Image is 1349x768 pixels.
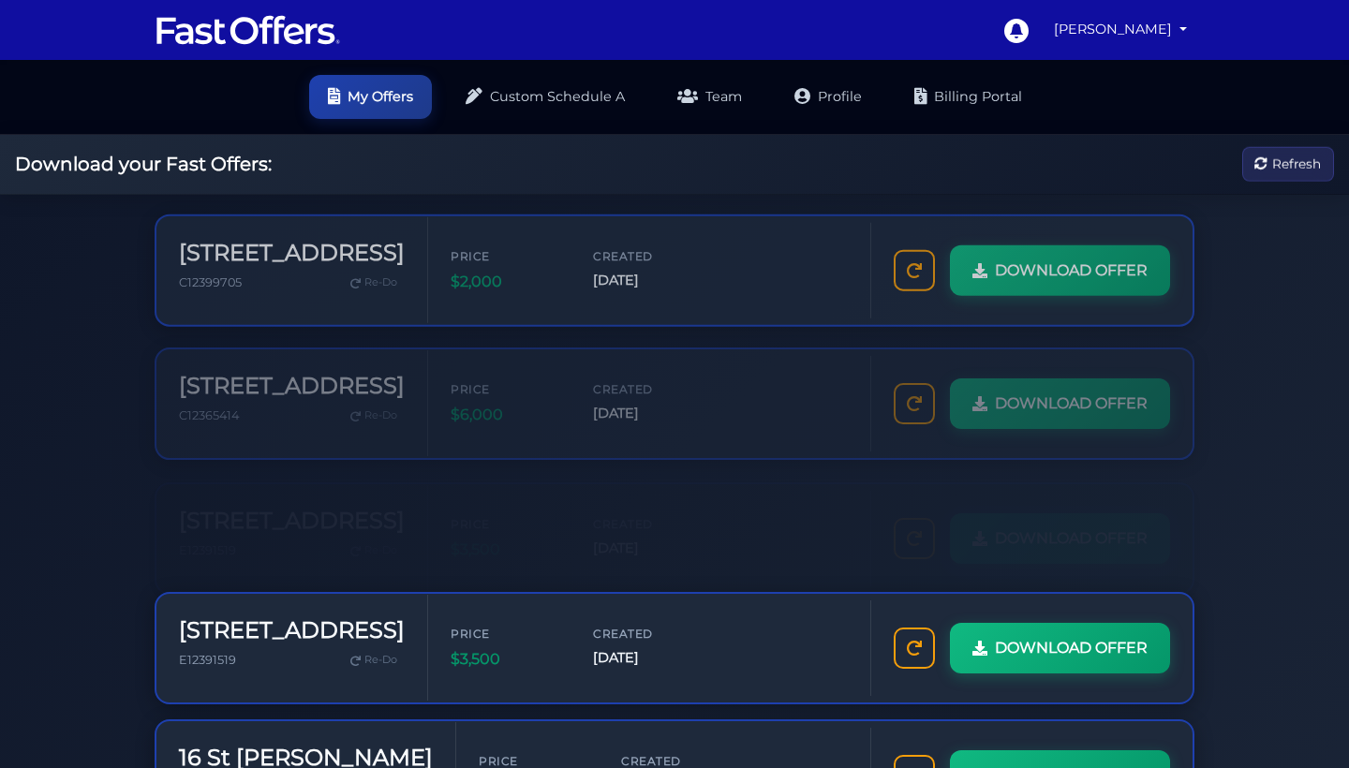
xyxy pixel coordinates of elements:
[15,153,272,175] h2: Download your Fast Offers:
[451,243,563,260] span: Price
[451,497,563,515] span: Price
[179,235,405,262] h3: [STREET_ADDRESS]
[593,392,705,414] span: [DATE]
[309,75,432,119] a: My Offers
[1272,154,1321,174] span: Refresh
[451,392,563,417] span: $6,000
[950,623,1170,673] a: DOWNLOAD OFFER
[995,509,1148,533] span: DOWNLOAD OFFER
[995,381,1148,406] span: DOWNLOAD OFFER
[896,75,1041,119] a: Billing Portal
[451,265,563,289] span: $2,000
[1278,695,1334,751] iframe: Customerly Messenger Launcher
[451,625,563,642] span: Price
[593,625,705,642] span: Created
[179,398,239,412] span: C12365414
[451,520,563,544] span: $3,500
[593,243,705,260] span: Created
[593,265,705,287] span: [DATE]
[593,370,705,388] span: Created
[179,271,242,285] span: C12399705
[995,636,1148,660] span: DOWNLOAD OFFER
[593,497,705,515] span: Created
[1242,147,1334,182] button: Refresh
[364,652,397,669] span: Re-Do
[364,524,397,541] span: Re-Do
[343,521,405,545] a: Re-Do
[447,75,644,119] a: Custom Schedule A
[995,254,1148,278] span: DOWNLOAD OFFER
[343,266,405,290] a: Re-Do
[179,362,405,390] h3: [STREET_ADDRESS]
[593,520,705,541] span: [DATE]
[179,617,405,644] h3: [STREET_ADDRESS]
[451,647,563,672] span: $3,500
[776,75,881,119] a: Profile
[950,495,1170,546] a: DOWNLOAD OFFER
[950,368,1170,419] a: DOWNLOAD OFFER
[179,525,236,539] span: E12391519
[1046,11,1194,48] a: [PERSON_NAME]
[659,75,761,119] a: Team
[364,397,397,414] span: Re-Do
[950,241,1170,291] a: DOWNLOAD OFFER
[343,393,405,418] a: Re-Do
[451,370,563,388] span: Price
[364,270,397,287] span: Re-Do
[593,647,705,669] span: [DATE]
[179,490,405,517] h3: [STREET_ADDRESS]
[343,648,405,672] a: Re-Do
[179,653,236,667] span: E12391519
